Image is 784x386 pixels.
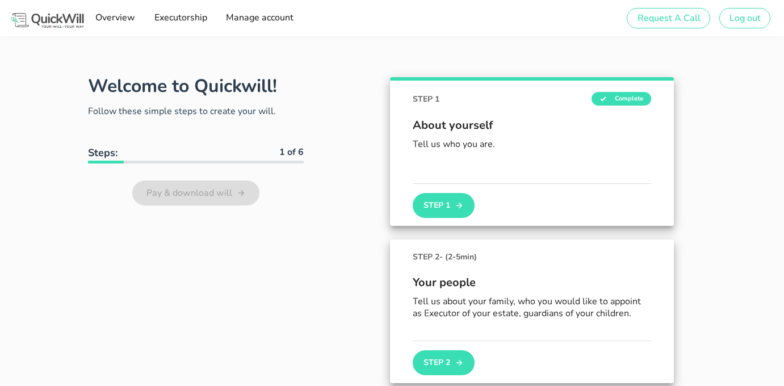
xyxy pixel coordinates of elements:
[150,7,210,30] a: Executorship
[627,8,710,28] button: Request A Call
[719,8,770,28] button: Log out
[592,92,651,106] span: Complete
[88,74,277,98] h1: Welcome to Quickwill!
[413,350,474,375] button: Step 2
[222,7,297,30] a: Manage account
[88,104,304,118] p: Follow these simple steps to create your will.
[413,251,477,263] span: STEP 2
[439,251,477,262] span: - (2-5min)
[636,12,700,24] span: Request A Call
[413,193,474,218] button: Step 1
[413,296,651,320] p: Tell us about your family, who you would like to appoint as Executor of your estate, guardians of...
[279,146,304,158] b: 1 of 6
[91,7,139,30] a: Overview
[95,11,135,24] span: Overview
[225,11,294,24] span: Manage account
[413,274,651,291] span: Your people
[729,12,761,24] span: Log out
[413,139,651,150] p: Tell us who you are.
[153,11,207,24] span: Executorship
[413,117,651,134] span: About yourself
[413,93,439,105] span: STEP 1
[88,146,118,160] b: Steps:
[9,11,86,30] img: Logo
